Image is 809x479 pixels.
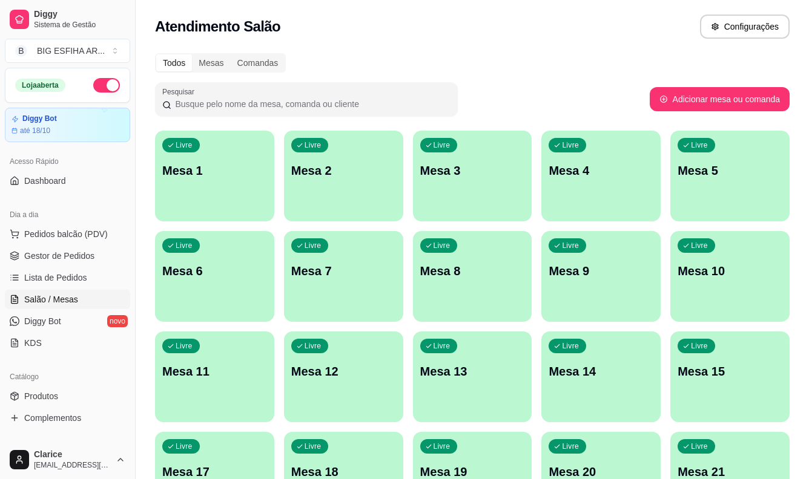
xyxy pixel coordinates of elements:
[650,87,790,111] button: Adicionar mesa ou comanda
[24,315,61,327] span: Diggy Bot
[549,162,653,179] p: Mesa 4
[5,386,130,406] a: Produtos
[305,241,322,250] p: Livre
[291,363,396,380] p: Mesa 12
[176,442,193,451] p: Livre
[670,331,790,422] button: LivreMesa 15
[434,341,451,351] p: Livre
[162,162,267,179] p: Mesa 1
[5,268,130,287] a: Lista de Pedidos
[5,246,130,266] a: Gestor de Pedidos
[678,363,782,380] p: Mesa 15
[305,442,322,451] p: Livre
[15,45,27,57] span: B
[20,126,50,135] article: até 18/10
[691,241,708,250] p: Livre
[678,262,782,279] p: Mesa 10
[291,162,396,179] p: Mesa 2
[5,311,130,331] a: Diggy Botnovo
[5,5,130,34] a: DiggySistema de Gestão
[541,231,661,322] button: LivreMesa 9
[434,241,451,250] p: Livre
[284,331,403,422] button: LivreMesa 12
[24,175,66,187] span: Dashboard
[192,54,230,71] div: Mesas
[549,262,653,279] p: Mesa 9
[162,262,267,279] p: Mesa 6
[413,131,532,221] button: LivreMesa 3
[5,367,130,386] div: Catálogo
[691,341,708,351] p: Livre
[5,224,130,244] button: Pedidos balcão (PDV)
[305,140,322,150] p: Livre
[155,231,274,322] button: LivreMesa 6
[670,231,790,322] button: LivreMesa 10
[34,9,125,20] span: Diggy
[176,140,193,150] p: Livre
[5,290,130,309] a: Salão / Mesas
[162,363,267,380] p: Mesa 11
[24,272,87,284] span: Lista de Pedidos
[162,86,199,97] label: Pesquisar
[562,442,579,451] p: Livre
[155,131,274,221] button: LivreMesa 1
[15,79,65,92] div: Loja aberta
[5,39,130,63] button: Select a team
[231,54,285,71] div: Comandas
[5,408,130,428] a: Complementos
[34,449,111,460] span: Clarice
[562,140,579,150] p: Livre
[24,337,42,349] span: KDS
[93,78,120,93] button: Alterar Status
[5,205,130,224] div: Dia a dia
[420,162,525,179] p: Mesa 3
[24,293,78,305] span: Salão / Mesas
[691,140,708,150] p: Livre
[171,98,451,110] input: Pesquisar
[562,341,579,351] p: Livre
[5,108,130,142] a: Diggy Botaté 18/10
[176,341,193,351] p: Livre
[413,331,532,422] button: LivreMesa 13
[413,231,532,322] button: LivreMesa 8
[24,228,108,240] span: Pedidos balcão (PDV)
[670,131,790,221] button: LivreMesa 5
[22,114,57,123] article: Diggy Bot
[156,54,192,71] div: Todos
[420,363,525,380] p: Mesa 13
[5,333,130,353] a: KDS
[549,363,653,380] p: Mesa 14
[284,231,403,322] button: LivreMesa 7
[24,250,94,262] span: Gestor de Pedidos
[5,171,130,191] a: Dashboard
[420,262,525,279] p: Mesa 8
[434,140,451,150] p: Livre
[24,390,58,402] span: Produtos
[541,331,661,422] button: LivreMesa 14
[5,445,130,474] button: Clarice[EMAIL_ADDRESS][DOMAIN_NAME]
[37,45,105,57] div: BIG ESFIHA AR ...
[291,262,396,279] p: Mesa 7
[155,17,280,36] h2: Atendimento Salão
[562,241,579,250] p: Livre
[434,442,451,451] p: Livre
[34,460,111,470] span: [EMAIL_ADDRESS][DOMAIN_NAME]
[176,241,193,250] p: Livre
[24,412,81,424] span: Complementos
[691,442,708,451] p: Livre
[155,331,274,422] button: LivreMesa 11
[5,152,130,171] div: Acesso Rápido
[34,20,125,30] span: Sistema de Gestão
[678,162,782,179] p: Mesa 5
[541,131,661,221] button: LivreMesa 4
[305,341,322,351] p: Livre
[284,131,403,221] button: LivreMesa 2
[700,15,790,39] button: Configurações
